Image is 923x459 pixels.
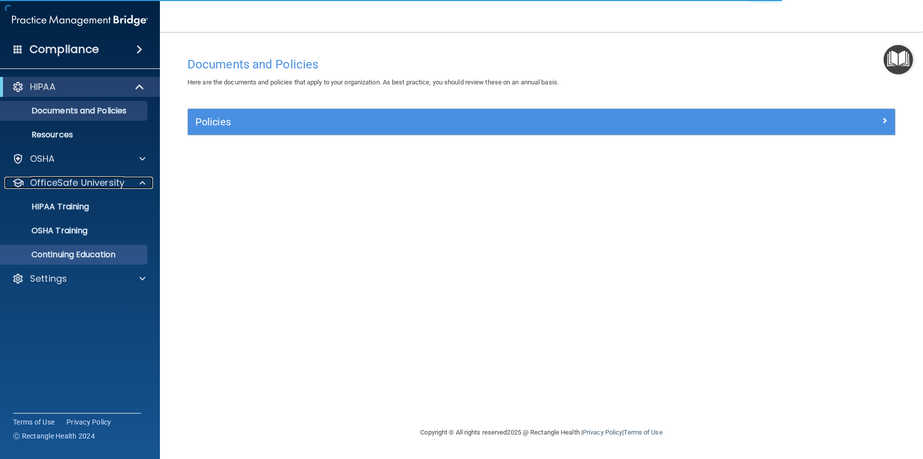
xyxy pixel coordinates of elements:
[624,429,662,436] a: Terms of Use
[359,417,724,449] div: Copyright © All rights reserved 2025 @ Rectangle Health | |
[30,153,55,165] p: OSHA
[6,106,143,116] p: Documents and Policies
[29,42,99,56] h4: Compliance
[12,10,148,30] img: PMB logo
[583,429,622,436] a: Privacy Policy
[12,153,145,165] a: OSHA
[66,417,111,427] a: Privacy Policy
[12,177,145,189] a: OfficeSafe University
[6,226,87,236] p: OSHA Training
[187,58,896,71] h4: Documents and Policies
[187,78,559,86] span: Here are the documents and policies that apply to your organization. As best practice, you should...
[195,114,888,130] a: Policies
[6,130,143,140] p: Resources
[6,202,89,212] p: HIPAA Training
[6,250,143,260] p: Continuing Education
[30,273,67,285] p: Settings
[30,81,55,93] p: HIPAA
[30,177,124,189] p: OfficeSafe University
[13,431,95,441] span: Ⓒ Rectangle Health 2024
[12,273,145,285] a: Settings
[12,81,145,93] a: HIPAA
[13,417,54,427] a: Terms of Use
[195,116,711,127] h5: Policies
[884,45,913,74] button: Open Resource Center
